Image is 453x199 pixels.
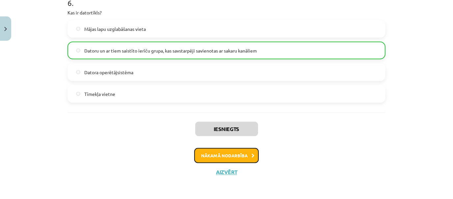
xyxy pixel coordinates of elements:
button: Iesniegts [195,122,258,136]
p: Kas ir datortīkls? [67,9,386,16]
input: Mājas lapu uzglabāšanas vieta [76,27,80,31]
img: icon-close-lesson-0947bae3869378f0d4975bcd49f059093ad1ed9edebbc8119c70593378902aed.svg [4,27,7,31]
button: Nākamā nodarbība [194,148,259,163]
button: Aizvērt [214,169,239,176]
input: Datoru un ar tiem saistīto ierīču grupa, kas savstarpēji savienotas ar sakaru kanāliem [76,49,80,53]
input: Datora operētājsistēma [76,70,80,75]
span: Datora operētājsistēma [84,69,133,76]
span: Tīmekļa vietne [84,91,115,98]
span: Datoru un ar tiem saistīto ierīču grupa, kas savstarpēji savienotas ar sakaru kanāliem [84,47,257,54]
span: Mājas lapu uzglabāšanas vieta [84,26,146,33]
input: Tīmekļa vietne [76,92,80,96]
